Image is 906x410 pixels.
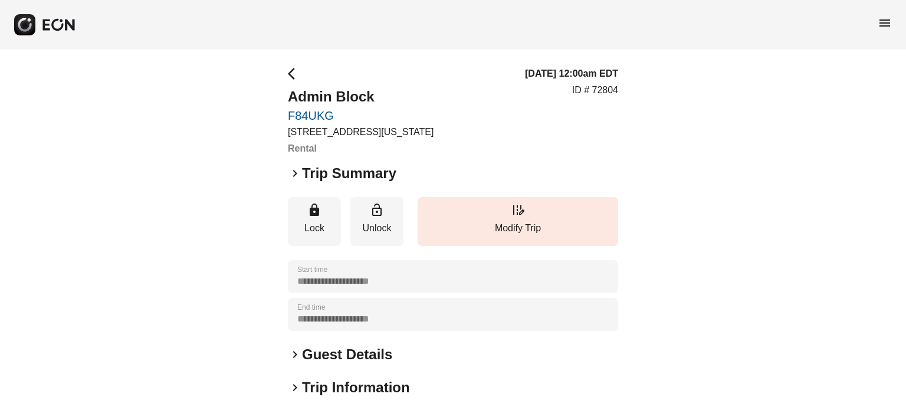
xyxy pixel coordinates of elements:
[572,83,618,97] p: ID # 72804
[424,221,612,235] p: Modify Trip
[370,203,384,217] span: lock_open
[288,67,302,81] span: arrow_back_ios
[288,87,434,106] h2: Admin Block
[302,345,392,364] h2: Guest Details
[302,164,396,183] h2: Trip Summary
[302,378,410,397] h2: Trip Information
[288,347,302,362] span: keyboard_arrow_right
[511,203,525,217] span: edit_road
[307,203,321,217] span: lock
[418,197,618,246] button: Modify Trip
[288,142,434,156] h3: Rental
[288,125,434,139] p: [STREET_ADDRESS][US_STATE]
[350,197,403,246] button: Unlock
[294,221,335,235] p: Lock
[525,67,618,81] h3: [DATE] 12:00am EDT
[288,109,434,123] a: F84UKG
[356,221,398,235] p: Unlock
[288,197,341,246] button: Lock
[288,381,302,395] span: keyboard_arrow_right
[288,166,302,181] span: keyboard_arrow_right
[878,16,892,30] span: menu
